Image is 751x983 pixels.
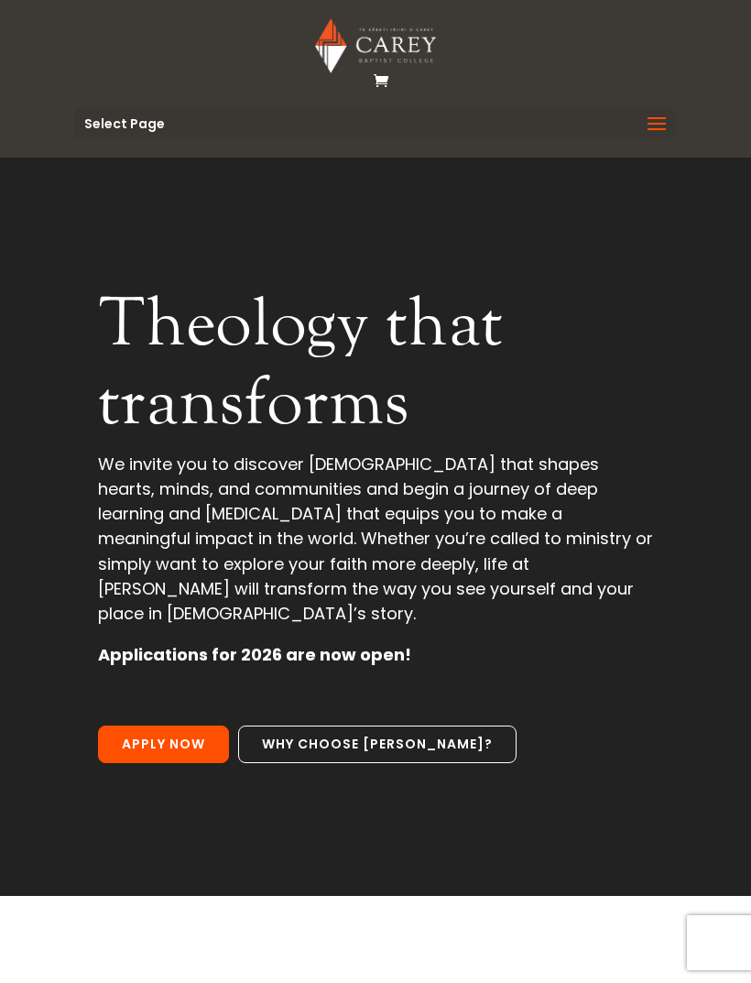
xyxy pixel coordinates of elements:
p: We invite you to discover [DEMOGRAPHIC_DATA] that shapes hearts, minds, and communities and begin... [98,452,653,642]
h2: Theology that transforms [98,284,653,452]
img: Carey Baptist College [315,18,435,73]
a: Apply Now [98,726,229,764]
span: Select Page [84,117,165,130]
a: Why choose [PERSON_NAME]? [238,726,517,764]
strong: Applications for 2026 are now open! [98,643,411,666]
